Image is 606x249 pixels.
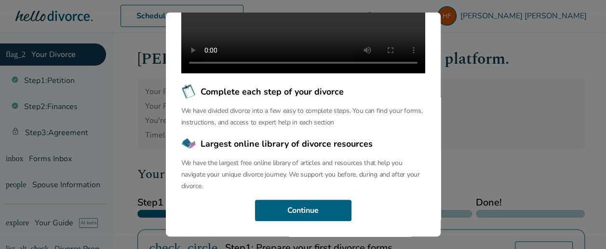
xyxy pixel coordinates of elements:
iframe: Chat Widget [558,203,606,249]
img: Largest online library of divorce resources [181,136,197,152]
button: Continue [255,200,351,221]
span: Largest online library of divorce resources [201,138,373,150]
p: We have the largest free online library of articles and resources that help you navigate your uni... [181,157,425,192]
img: Complete each step of your divorce [181,84,197,99]
p: We have divided divorce into a few easy to complete steps. You can find your forms, instructions,... [181,105,425,128]
span: Complete each step of your divorce [201,85,344,98]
